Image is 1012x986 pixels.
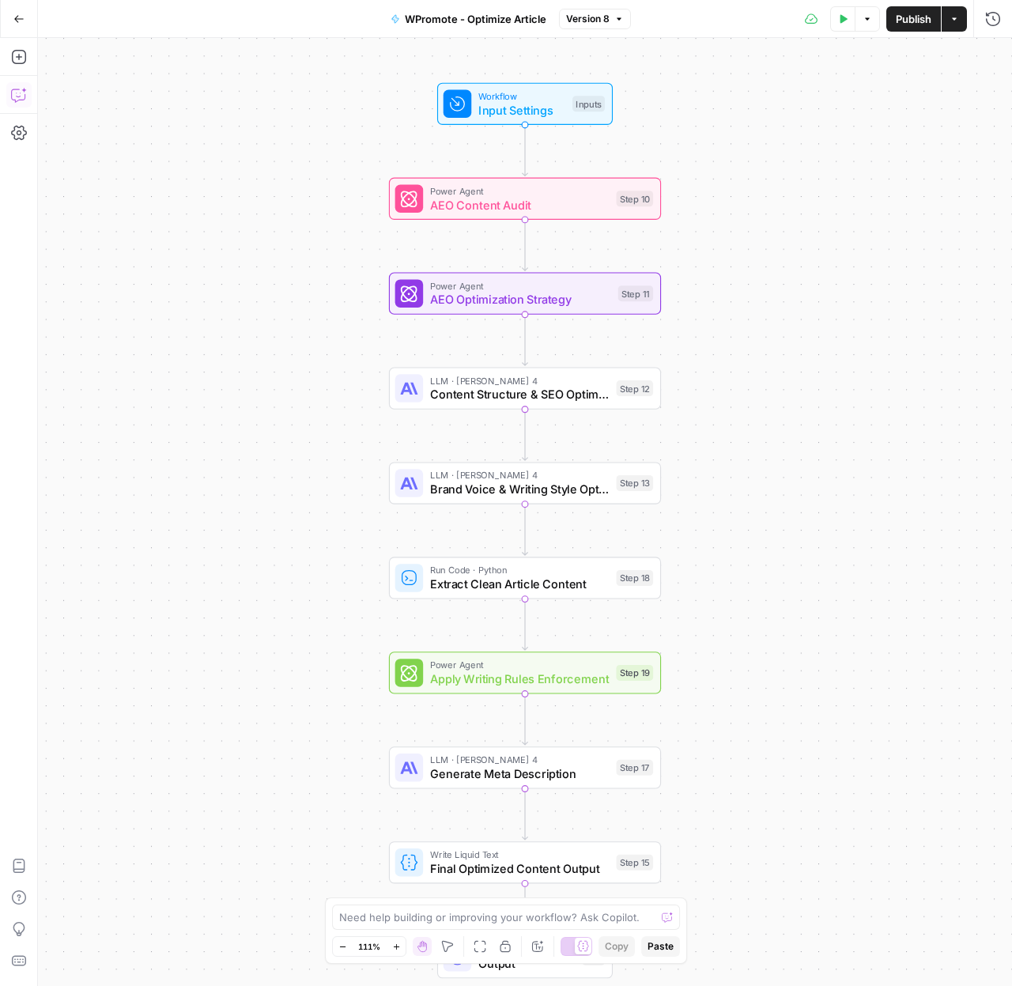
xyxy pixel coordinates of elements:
span: Power Agent [430,278,611,293]
span: AEO Optimization Strategy [430,291,611,308]
span: Generate Meta Description [430,765,610,783]
g: Edge from step_11 to step_12 [523,315,528,365]
div: LLM · [PERSON_NAME] 4Brand Voice & Writing Style OptimizationStep 13 [389,462,661,504]
span: Final Optimized Content Output [430,859,610,877]
div: LLM · [PERSON_NAME] 4Content Structure & SEO OptimizationStep 12 [389,367,661,409]
div: Inputs [572,96,605,111]
div: Power AgentAEO Content AuditStep 10 [389,178,661,220]
span: Publish [896,11,931,27]
button: WPromote - Optimize Article [381,6,556,32]
button: Paste [641,936,680,957]
span: WPromote - Optimize Article [405,11,546,27]
span: Power Agent [430,658,610,672]
div: WorkflowInput SettingsInputs [389,83,661,125]
g: Edge from step_12 to step_13 [523,410,528,460]
span: LLM · [PERSON_NAME] 4 [430,753,610,767]
button: Publish [886,6,941,32]
span: Workflow [478,89,565,103]
span: Power Agent [430,183,610,198]
button: Version 8 [559,9,631,29]
span: 111% [358,940,380,953]
span: Copy [605,939,629,954]
div: End [582,950,605,965]
g: Edge from step_19 to step_17 [523,694,528,745]
div: Step 18 [616,570,653,586]
div: Step 11 [618,285,653,301]
span: Output [478,954,575,972]
span: Version 8 [566,12,610,26]
span: Paste [648,939,674,954]
div: LLM · [PERSON_NAME] 4Generate Meta DescriptionStep 17 [389,746,661,788]
span: Brand Voice & Writing Style Optimization [430,481,610,498]
span: Input Settings [478,101,565,119]
g: Edge from step_17 to step_15 [523,788,528,839]
div: Step 15 [616,855,653,871]
div: Step 19 [616,665,653,681]
div: Step 10 [616,191,653,206]
span: LLM · [PERSON_NAME] 4 [430,468,610,482]
g: Edge from start to step_10 [523,125,528,176]
span: Extract Clean Article Content [430,576,610,593]
g: Edge from step_10 to step_11 [523,220,528,270]
div: Power AgentAEO Optimization StrategyStep 11 [389,273,661,315]
div: Run Code · PythonExtract Clean Article ContentStep 18 [389,557,661,599]
span: Run Code · Python [430,563,610,577]
span: AEO Content Audit [430,196,610,213]
g: Edge from step_13 to step_18 [523,504,528,555]
button: Copy [599,936,635,957]
div: Write Liquid TextFinal Optimized Content OutputStep 15 [389,841,661,883]
span: Write Liquid Text [430,848,610,862]
span: Content Structure & SEO Optimization [430,386,610,403]
div: Step 12 [616,380,653,396]
g: Edge from step_18 to step_19 [523,599,528,650]
span: LLM · [PERSON_NAME] 4 [430,373,610,387]
div: Step 17 [616,760,653,776]
div: Single OutputOutputEnd [389,936,661,978]
span: Apply Writing Rules Enforcement [430,671,610,688]
div: Step 13 [616,475,653,491]
div: Power AgentApply Writing Rules EnforcementStep 19 [389,652,661,693]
